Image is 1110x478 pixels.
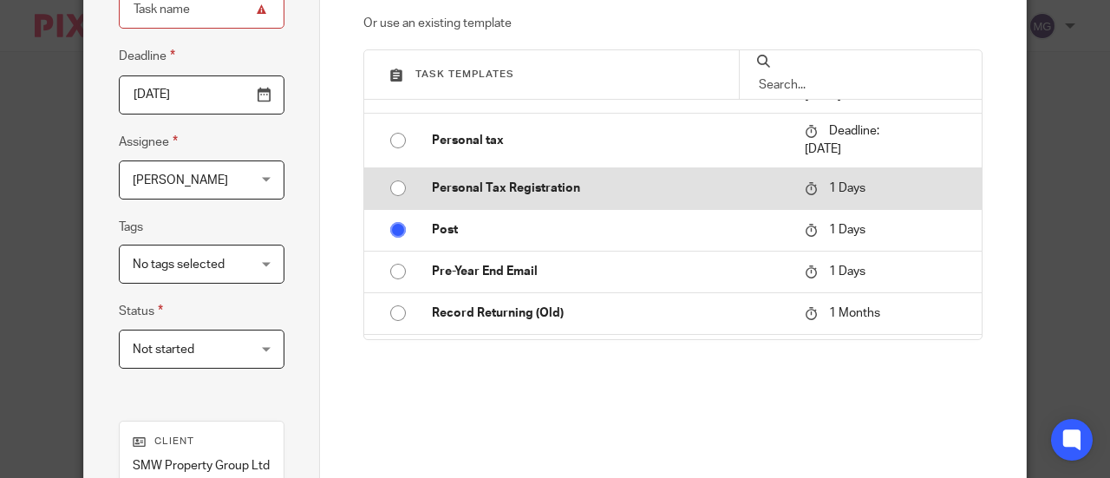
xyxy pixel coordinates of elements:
p: Post [432,221,788,239]
p: Client [133,435,271,449]
p: Record Returning (Old) [432,304,788,322]
input: Pick a date [119,75,284,115]
span: No tags selected [133,259,225,271]
p: Pre-Year End Email [432,263,788,280]
p: Or use an existing template [363,15,983,32]
span: 1 Days [829,265,865,278]
p: Personal tax [432,132,788,149]
label: Assignee [119,132,178,152]
label: Deadline [119,46,175,66]
label: Status [119,301,163,321]
input: Search... [757,75,964,95]
span: Not started [133,344,194,356]
span: 1 Days [829,224,865,236]
span: Deadline: [DATE] [805,126,879,156]
p: Personal Tax Registration [432,180,788,197]
span: 1 Days [829,182,865,194]
label: Tags [119,219,143,236]
p: SMW Property Group Ltd [133,457,271,475]
span: [PERSON_NAME] [133,174,228,187]
span: Task templates [415,69,514,79]
span: 1 Months [829,307,880,319]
